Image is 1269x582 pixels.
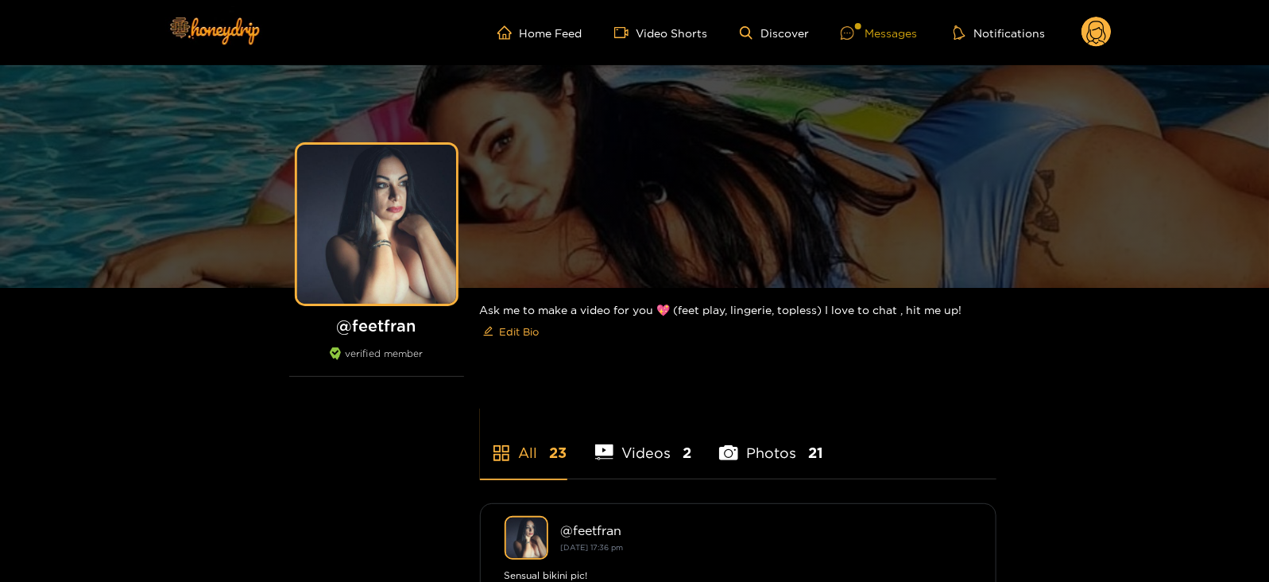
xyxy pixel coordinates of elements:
li: Photos [719,407,823,479]
div: @ feetfran [561,523,972,537]
li: All [480,407,567,479]
span: 2 [683,443,691,463]
button: editEdit Bio [480,319,543,344]
span: edit [483,326,493,338]
div: Messages [841,24,917,42]
img: feetfran [505,516,548,560]
span: 21 [808,443,823,463]
a: Video Shorts [614,25,708,40]
span: 23 [550,443,567,463]
a: Home Feed [497,25,582,40]
h1: @ feetfran [289,316,464,336]
span: home [497,25,520,40]
button: Notifications [949,25,1050,41]
span: appstore [492,444,511,463]
li: Videos [595,407,692,479]
a: Discover [740,26,809,40]
div: Ask me to make a video for you 💖 (feet play, lingerie, topless) I love to chat , hit me up! [480,288,996,357]
div: verified member [289,347,464,377]
small: [DATE] 17:36 pm [561,543,624,552]
span: video-camera [614,25,636,40]
span: Edit Bio [500,324,540,339]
